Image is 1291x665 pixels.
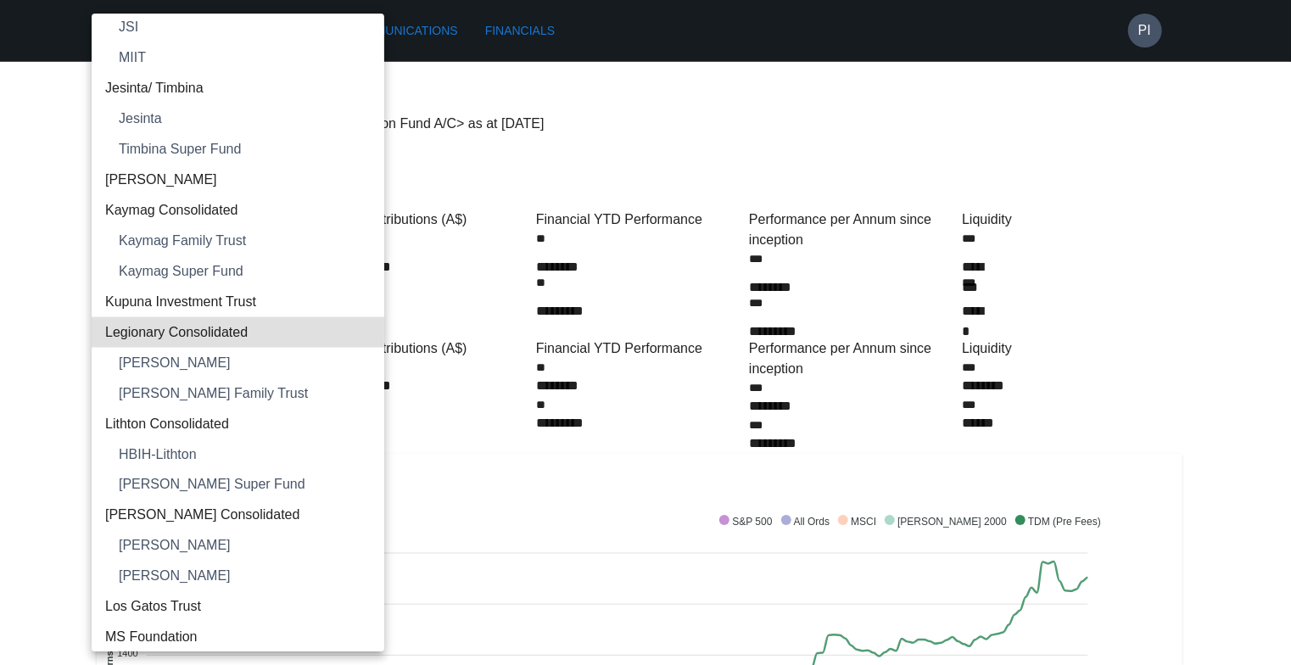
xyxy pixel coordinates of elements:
[105,628,371,648] span: MS Foundation
[119,261,371,282] span: Kaymag Super Fund
[119,231,371,251] span: Kaymag Family Trust
[119,139,371,159] span: Timbina Super Fund
[119,383,371,404] span: [PERSON_NAME] Family Trust
[105,414,371,434] span: Lithton Consolidated
[105,200,371,221] span: Kaymag Consolidated
[119,17,371,37] span: JSI
[119,475,371,495] span: [PERSON_NAME] Super Fund
[119,353,371,373] span: [PERSON_NAME]
[105,322,371,343] span: Legionary Consolidated
[105,78,371,98] span: Jesinta/ Timbina
[119,109,371,129] span: Jesinta
[105,292,371,312] span: Kupuna Investment Trust
[119,444,371,465] span: HBIH-Lithton
[105,597,371,617] span: Los Gatos Trust
[119,47,371,68] span: MIIT
[105,506,371,526] span: [PERSON_NAME] Consolidated
[105,170,371,190] span: [PERSON_NAME]
[119,567,371,587] span: [PERSON_NAME]
[119,536,371,556] span: [PERSON_NAME]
